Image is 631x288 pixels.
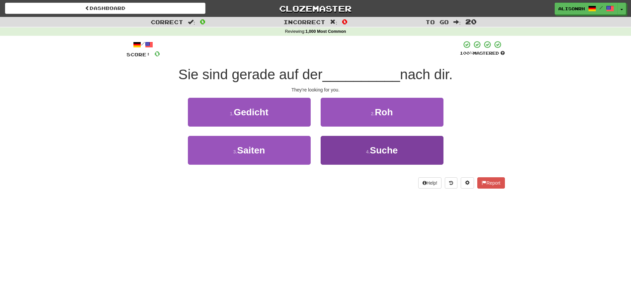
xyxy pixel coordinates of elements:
span: : [330,19,337,25]
span: Correct [151,19,183,25]
span: 0 [154,49,160,58]
strong: 1,000 Most Common [305,29,346,34]
span: Roh [375,107,393,117]
span: Saiten [237,145,265,155]
span: : [453,19,461,25]
small: 4 . [366,149,370,154]
button: 4.Suche [321,136,443,165]
a: AlisonRH / [555,3,618,15]
span: __________ [322,67,400,82]
span: Gedicht [234,107,268,117]
a: Clozemaster [215,3,416,14]
button: 3.Saiten [188,136,311,165]
a: Dashboard [5,3,205,14]
div: / [126,40,160,49]
span: Suche [370,145,398,155]
span: nach dir. [400,67,453,82]
button: 2.Roh [321,98,443,127]
span: 0 [200,18,205,26]
div: They're looking for you. [126,86,505,93]
small: 3 . [233,149,237,154]
span: Incorrect [283,19,325,25]
button: Help! [418,177,442,189]
span: Sie sind gerade auf der [178,67,322,82]
span: 20 [465,18,477,26]
span: / [599,5,603,10]
div: Mastered [460,50,505,56]
button: Report [477,177,505,189]
span: 100 % [460,50,473,56]
small: 2 . [371,111,375,116]
span: 0 [342,18,348,26]
span: Score: [126,52,150,57]
span: To go [426,19,449,25]
small: 1 . [230,111,234,116]
button: 1.Gedicht [188,98,311,127]
span: : [188,19,195,25]
button: Round history (alt+y) [445,177,457,189]
span: AlisonRH [558,6,585,12]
